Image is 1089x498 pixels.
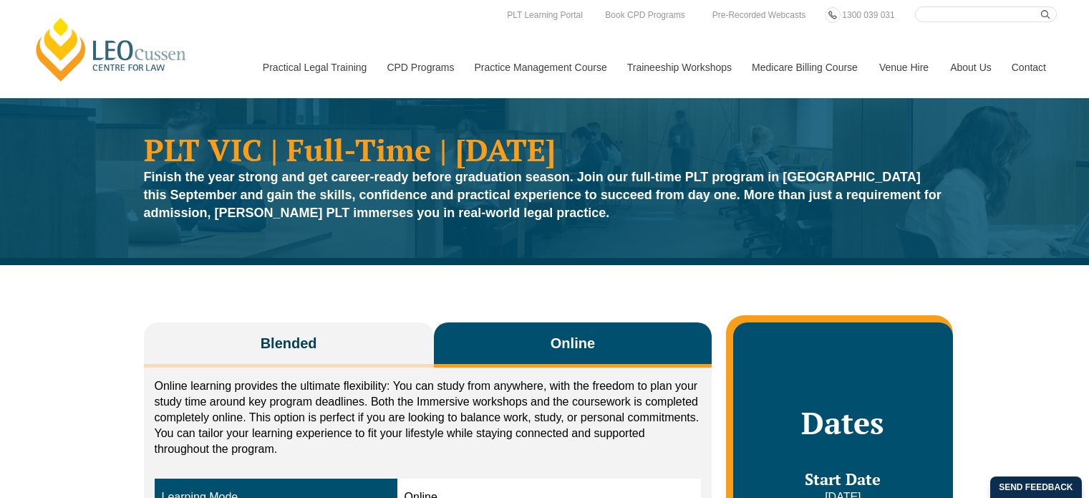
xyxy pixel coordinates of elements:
[741,37,868,98] a: Medicare Billing Course
[939,37,1001,98] a: About Us
[252,37,377,98] a: Practical Legal Training
[261,333,317,353] span: Blended
[805,469,881,489] span: Start Date
[376,37,463,98] a: CPD Programs
[868,37,939,98] a: Venue Hire
[551,333,595,353] span: Online
[155,378,702,457] p: Online learning provides the ultimate flexibility: You can study from anywhere, with the freedom ...
[464,37,616,98] a: Practice Management Course
[709,7,810,23] a: Pre-Recorded Webcasts
[503,7,586,23] a: PLT Learning Portal
[144,134,946,165] h1: PLT VIC | Full-Time | [DATE]
[1001,37,1057,98] a: Contact
[32,16,190,83] a: [PERSON_NAME] Centre for Law
[601,7,688,23] a: Book CPD Programs
[144,170,942,220] strong: Finish the year strong and get career-ready before graduation season. Join our full-time PLT prog...
[747,405,938,441] h2: Dates
[838,7,898,23] a: 1300 039 031
[842,10,894,20] span: 1300 039 031
[993,402,1053,462] iframe: LiveChat chat widget
[616,37,741,98] a: Traineeship Workshops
